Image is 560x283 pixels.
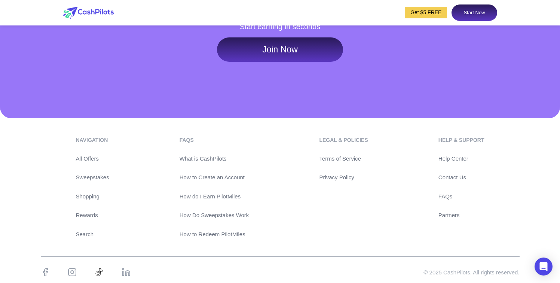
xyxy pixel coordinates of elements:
a: How to Create an Account [180,173,249,182]
a: Join Now [217,37,343,62]
div: FAQs [180,136,249,144]
a: Privacy Policy [319,173,368,182]
a: How Do Sweepstakes Work [180,211,249,220]
div: Legal & Policies [319,136,368,144]
a: Contact Us [438,173,484,182]
a: Start Now [452,4,497,21]
div: navigation [76,136,109,144]
a: Rewards [76,211,109,220]
div: Help & Support [438,136,484,144]
a: Sweepstakes [76,173,109,182]
a: Terms of Service [319,155,368,163]
a: FAQs [438,192,484,201]
a: What is CashPilots [180,155,249,163]
img: logo [63,7,114,19]
a: Help Center [438,155,484,163]
a: All Offers [76,155,109,163]
img: TikTok [95,268,104,277]
a: How to Redeem PilotMiles [180,230,249,239]
div: © 2025 CashPilots. All rights reserved. [423,268,519,277]
a: Search [76,230,109,239]
a: Get $5 FREE [405,7,447,18]
a: Shopping [76,192,109,201]
a: How do I Earn PilotMiles [180,192,249,201]
div: Open Intercom Messenger [535,258,553,276]
a: Partners [438,211,484,220]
